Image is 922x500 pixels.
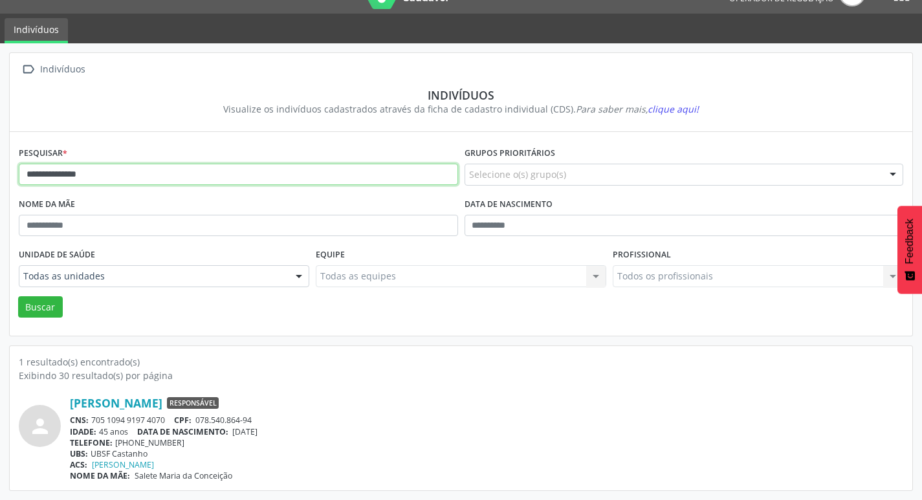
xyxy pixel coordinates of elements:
a: [PERSON_NAME] [92,459,154,470]
div: [PHONE_NUMBER] [70,437,903,448]
span: Salete Maria da Conceição [135,470,232,481]
label: Nome da mãe [19,195,75,215]
span: 078.540.864-94 [195,415,252,426]
i: Para saber mais, [576,103,699,115]
span: Selecione o(s) grupo(s) [469,168,566,181]
span: TELEFONE: [70,437,113,448]
span: ACS: [70,459,87,470]
button: Buscar [18,296,63,318]
div: Indivíduos [28,88,894,102]
label: Profissional [613,245,671,265]
span: DATA DE NASCIMENTO: [137,426,228,437]
i: person [28,415,52,438]
div: 1 resultado(s) encontrado(s) [19,355,903,369]
button: Feedback - Mostrar pesquisa [897,206,922,294]
span: NOME DA MÃE: [70,470,130,481]
div: UBSF Castanho [70,448,903,459]
span: Responsável [167,397,219,409]
span: UBS: [70,448,88,459]
div: Visualize os indivíduos cadastrados através da ficha de cadastro individual (CDS). [28,102,894,116]
span: CPF: [174,415,192,426]
i:  [19,60,38,79]
label: Equipe [316,245,345,265]
a: Indivíduos [5,18,68,43]
label: Grupos prioritários [465,144,555,164]
a:  Indivíduos [19,60,87,79]
span: Feedback [904,219,916,264]
span: CNS: [70,415,89,426]
span: [DATE] [232,426,258,437]
span: Todas as unidades [23,270,283,283]
label: Unidade de saúde [19,245,95,265]
span: clique aqui! [648,103,699,115]
div: 705 1094 9197 4070 [70,415,903,426]
a: [PERSON_NAME] [70,396,162,410]
div: Exibindo 30 resultado(s) por página [19,369,903,382]
div: 45 anos [70,426,903,437]
label: Data de nascimento [465,195,553,215]
div: Indivíduos [38,60,87,79]
span: IDADE: [70,426,96,437]
label: Pesquisar [19,144,67,164]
